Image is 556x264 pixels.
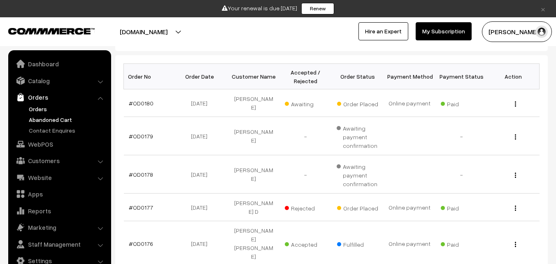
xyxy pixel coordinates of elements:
a: Marketing [10,220,108,235]
a: WebPOS [10,137,108,152]
a: #OD0178 [129,171,153,178]
a: Staff Management [10,237,108,252]
img: Menu [515,173,516,178]
a: #OD0177 [129,204,153,211]
a: Reports [10,203,108,218]
span: Order Placed [337,98,378,108]
span: Paid [441,202,482,213]
td: - [279,117,331,155]
a: Apps [10,187,108,201]
span: Accepted [285,238,326,249]
a: Abandoned Cart [27,115,108,124]
td: [DATE] [176,89,228,117]
td: - [435,117,487,155]
img: COMMMERCE [8,28,95,34]
td: [PERSON_NAME] [228,117,279,155]
span: Rejected [285,202,326,213]
img: Menu [515,242,516,247]
a: × [537,4,549,14]
a: #OD0180 [129,100,154,107]
th: Payment Status [435,64,487,89]
a: Orders [27,105,108,113]
a: Website [10,170,108,185]
button: [PERSON_NAME] [482,21,552,42]
th: Customer Name [228,64,279,89]
a: Catalog [10,73,108,88]
a: Renew [301,3,334,14]
td: - [279,155,331,194]
span: Awaiting payment confirmation [337,122,379,150]
td: Online payment [384,89,435,117]
span: Awaiting [285,98,326,108]
img: Menu [515,134,516,140]
span: Fulfilled [337,238,378,249]
span: Paid [441,238,482,249]
a: COMMMERCE [8,26,80,35]
td: [DATE] [176,194,228,221]
td: [DATE] [176,117,228,155]
span: Awaiting payment confirmation [337,160,379,188]
button: [DOMAIN_NAME] [91,21,196,42]
a: Hire an Expert [358,22,408,40]
a: #OD0176 [129,240,153,247]
th: Action [487,64,539,89]
th: Accepted / Rejected [279,64,331,89]
th: Order Date [176,64,228,89]
a: Dashboard [10,56,108,71]
a: #OD0179 [129,133,153,140]
a: Orders [10,90,108,105]
th: Payment Method [384,64,435,89]
a: My Subscription [416,22,472,40]
th: Order Status [332,64,384,89]
img: user [535,26,548,38]
img: Menu [515,206,516,211]
div: Your renewal is due [DATE] [3,3,553,14]
th: Order No [124,64,176,89]
a: Contact Enquires [27,126,108,135]
td: [PERSON_NAME] D [228,194,279,221]
a: Customers [10,153,108,168]
td: [PERSON_NAME] [228,155,279,194]
span: Order Placed [337,202,378,213]
span: Paid [441,98,482,108]
td: Online payment [384,194,435,221]
img: Menu [515,101,516,107]
td: [DATE] [176,155,228,194]
td: [PERSON_NAME] [228,89,279,117]
td: - [435,155,487,194]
